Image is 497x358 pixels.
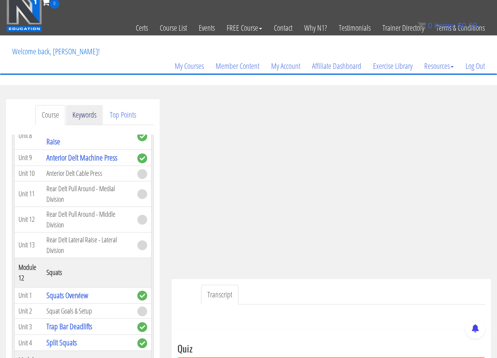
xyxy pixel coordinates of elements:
[15,166,42,181] td: Unit 10
[42,232,133,258] td: Rear Delt Lateral Raise - Lateral Division
[42,258,133,287] th: Squats
[15,303,42,319] td: Unit 2
[15,319,42,335] td: Unit 3
[130,9,154,47] a: Certs
[42,181,133,207] td: Rear Delt Pull Around - Medial Division
[418,21,477,30] a: 0 items: $0.00
[42,207,133,232] td: Rear Delt Pull Around - Middle Division
[193,9,221,47] a: Events
[46,290,88,301] a: Squats Overview
[177,343,485,353] h3: Quiz
[46,321,92,332] a: Trap Bar Deadlifts
[137,131,147,141] span: complete
[137,291,147,301] span: complete
[66,105,103,125] a: Keywords
[367,47,418,85] a: Exercise Library
[265,47,306,85] a: My Account
[46,152,117,163] a: Anterior Delt Machine Press
[6,36,105,67] p: Welcome back, [PERSON_NAME]!
[201,285,238,305] a: Transcript
[418,47,460,85] a: Resources
[154,9,193,47] a: Course List
[333,9,377,47] a: Testimonials
[430,9,491,47] a: Terms & Conditions
[46,337,77,348] a: Split Squats
[221,9,268,47] a: FREE Course
[268,9,298,47] a: Contact
[42,303,133,319] td: Squat Goals & Setup
[458,21,462,30] span: $
[306,47,367,85] a: Affiliate Dashboard
[15,232,42,258] td: Unit 13
[434,21,455,30] span: items:
[35,105,65,125] a: Course
[137,338,147,348] span: complete
[298,9,333,47] a: Why N1?
[418,22,426,30] img: icon11.png
[137,322,147,332] span: complete
[15,258,42,287] th: Module 12
[428,21,432,30] span: 0
[137,153,147,163] span: complete
[377,9,430,47] a: Trainer Directory
[46,124,124,147] a: Middle Delt Low Cable Lateral Raise
[15,335,42,351] td: Unit 4
[103,105,142,125] a: Top Points
[15,149,42,166] td: Unit 9
[15,181,42,207] td: Unit 11
[210,47,265,85] a: Member Content
[169,47,210,85] a: My Courses
[15,122,42,149] td: Unit 8
[42,166,133,181] td: Anterior Delt Cable Press
[458,21,477,30] bdi: 0.00
[15,207,42,232] td: Unit 12
[15,287,42,303] td: Unit 1
[460,47,491,85] a: Log Out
